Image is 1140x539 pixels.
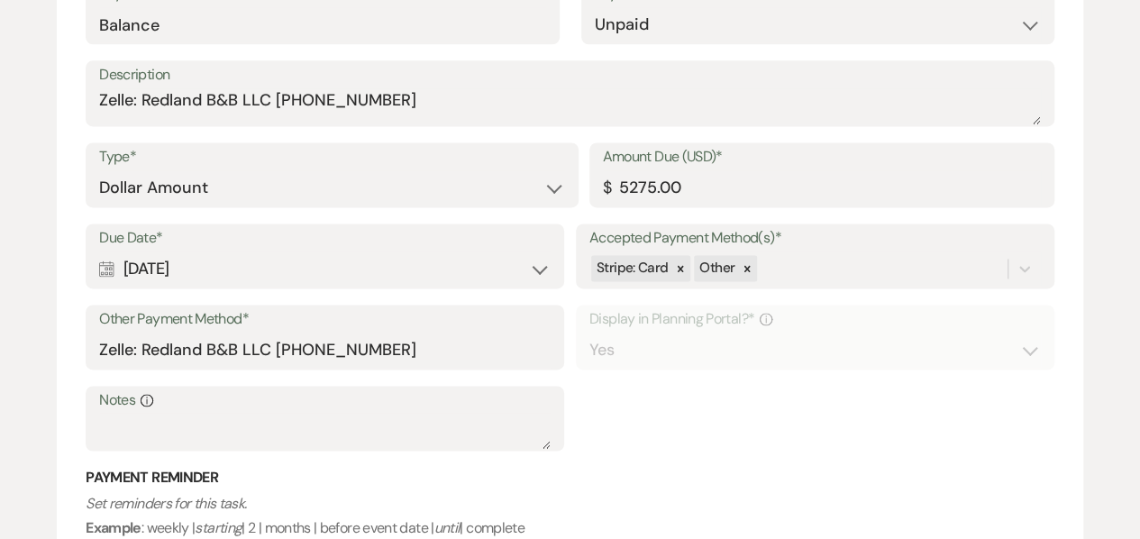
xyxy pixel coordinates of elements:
i: until [434,517,461,536]
div: [DATE] [99,251,551,287]
p: : weekly | | 2 | months | before event date | | complete [86,492,1054,538]
i: starting [195,517,242,536]
label: Other Payment Method* [99,306,551,333]
label: Display in Planning Portal?* [589,306,1041,333]
label: Accepted Payment Method(s)* [589,225,1041,251]
textarea: Zelle: Redland B&B LLC [PHONE_NUMBER] [99,88,1041,124]
h3: Payment Reminder [86,468,1054,488]
label: Amount Due (USD)* [603,144,1041,170]
span: Stripe: Card [597,259,668,277]
label: Description [99,62,1041,88]
label: Notes [99,388,551,414]
span: Other [699,259,734,277]
b: Example [86,517,141,536]
i: Set reminders for this task. [86,494,246,513]
label: Type* [99,144,564,170]
label: Due Date* [99,225,551,251]
div: $ [603,176,611,200]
